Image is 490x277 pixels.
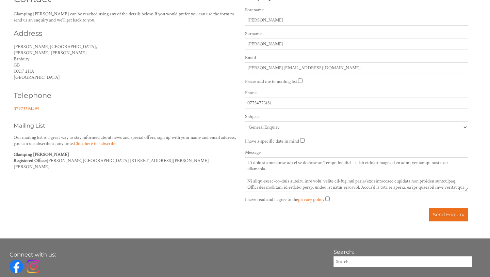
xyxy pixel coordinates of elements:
a: privacy policy [298,196,324,203]
label: Subject [245,114,468,120]
h3: Search: [333,248,472,255]
h2: Address [14,29,237,38]
p: [PERSON_NAME][GEOGRAPHIC_DATA], [PERSON_NAME] [PERSON_NAME] Banbury GB OX17 2HA [GEOGRAPHIC_DATA] [14,44,237,81]
img: Instagram [27,260,40,273]
label: Email [245,55,468,61]
strong: Registered Office: [14,158,47,164]
input: Forename [245,15,468,26]
label: Surname [245,31,468,37]
input: Surname [245,39,468,49]
label: I have read and I agree to the [245,196,324,203]
h2: Telephone [14,91,117,100]
input: Phone Number [245,98,468,108]
p: [PERSON_NAME][GEOGRAPHIC_DATA] [STREET_ADDRESS][PERSON_NAME][PERSON_NAME] [14,151,237,170]
h3: Connect with us: [10,251,324,258]
label: Phone [245,90,468,96]
p: Glamping [PERSON_NAME] can be reached using any of the details below. If you would prefer you can... [14,11,237,23]
strong: Glamping [PERSON_NAME] [14,151,69,158]
label: Please add me to mailing list [245,78,297,85]
h3: Mailing List [14,122,237,129]
label: Forename [245,7,468,13]
button: Send Enquiry [429,208,468,221]
label: I have a specific date in mind [245,138,299,144]
p: Our mailing list is a great way to stay informed about news and special offers, sign up with your... [14,134,237,147]
a: 07973294495 [14,106,39,112]
img: Facebook [10,260,23,273]
input: Search... [333,256,472,267]
input: Email Address [245,62,468,73]
a: Click here to subscribe [74,141,116,147]
label: Message [245,149,468,156]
